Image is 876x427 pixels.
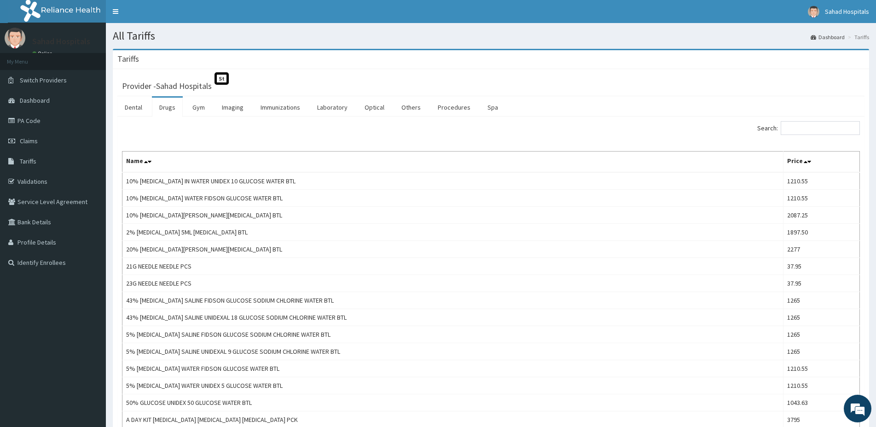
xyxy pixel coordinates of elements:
[783,275,859,292] td: 37.95
[32,50,54,57] a: Online
[430,98,478,117] a: Procedures
[253,98,307,117] a: Immunizations
[152,98,183,117] a: Drugs
[122,360,783,377] td: 5% [MEDICAL_DATA] WATER FIDSON GLUCOSE WATER BTL
[811,33,845,41] a: Dashboard
[48,52,155,64] div: Chat with us now
[846,33,869,41] li: Tariffs
[783,343,859,360] td: 1265
[783,224,859,241] td: 1897.50
[783,394,859,411] td: 1043.63
[122,326,783,343] td: 5% [MEDICAL_DATA] SALINE FIDSON GLUCOSE SODIUM CHLORINE WATER BTL
[122,394,783,411] td: 50% GLUCOSE UNIDEX 50 GLUCOSE WATER BTL
[117,98,150,117] a: Dental
[783,241,859,258] td: 2277
[122,292,783,309] td: 43% [MEDICAL_DATA] SALINE FIDSON GLUCOSE SODIUM CHLORINE WATER BTL
[357,98,392,117] a: Optical
[122,82,212,90] h3: Provider - Sahad Hospitals
[122,258,783,275] td: 21G NEEDLE NEEDLE PCS
[122,241,783,258] td: 20% [MEDICAL_DATA][PERSON_NAME][MEDICAL_DATA] BTL
[113,30,869,42] h1: All Tariffs
[122,172,783,190] td: 10% [MEDICAL_DATA] IN WATER UNIDEX 10 GLUCOSE WATER BTL
[783,292,859,309] td: 1265
[5,252,175,284] textarea: Type your message and hit 'Enter'
[5,28,25,48] img: User Image
[310,98,355,117] a: Laboratory
[122,343,783,360] td: 5% [MEDICAL_DATA] SALINE UNIDEXAL 9 GLUCOSE SODIUM CHLORINE WATER BTL
[185,98,212,117] a: Gym
[825,7,869,16] span: Sahad Hospitals
[122,309,783,326] td: 43% [MEDICAL_DATA] SALINE UNIDEXAL 18 GLUCOSE SODIUM CHLORINE WATER BTL
[783,172,859,190] td: 1210.55
[215,72,229,85] span: St
[394,98,428,117] a: Others
[757,121,860,135] label: Search:
[783,152,859,173] th: Price
[122,377,783,394] td: 5% [MEDICAL_DATA] WATER UNIDEX 5 GLUCOSE WATER BTL
[783,207,859,224] td: 2087.25
[215,98,251,117] a: Imaging
[122,224,783,241] td: 2% [MEDICAL_DATA] 5ML [MEDICAL_DATA] BTL
[781,121,860,135] input: Search:
[783,326,859,343] td: 1265
[53,116,127,209] span: We're online!
[122,190,783,207] td: 10% [MEDICAL_DATA] WATER FIDSON GLUCOSE WATER BTL
[122,152,783,173] th: Name
[20,137,38,145] span: Claims
[117,55,139,63] h3: Tariffs
[783,377,859,394] td: 1210.55
[480,98,505,117] a: Spa
[122,275,783,292] td: 23G NEEDLE NEEDLE PCS
[122,207,783,224] td: 10% [MEDICAL_DATA][PERSON_NAME][MEDICAL_DATA] BTL
[20,157,36,165] span: Tariffs
[783,360,859,377] td: 1210.55
[783,190,859,207] td: 1210.55
[151,5,173,27] div: Minimize live chat window
[808,6,819,18] img: User Image
[20,76,67,84] span: Switch Providers
[20,96,50,105] span: Dashboard
[17,46,37,69] img: d_794563401_company_1708531726252_794563401
[783,258,859,275] td: 37.95
[783,309,859,326] td: 1265
[32,37,90,46] p: Sahad Hospitals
